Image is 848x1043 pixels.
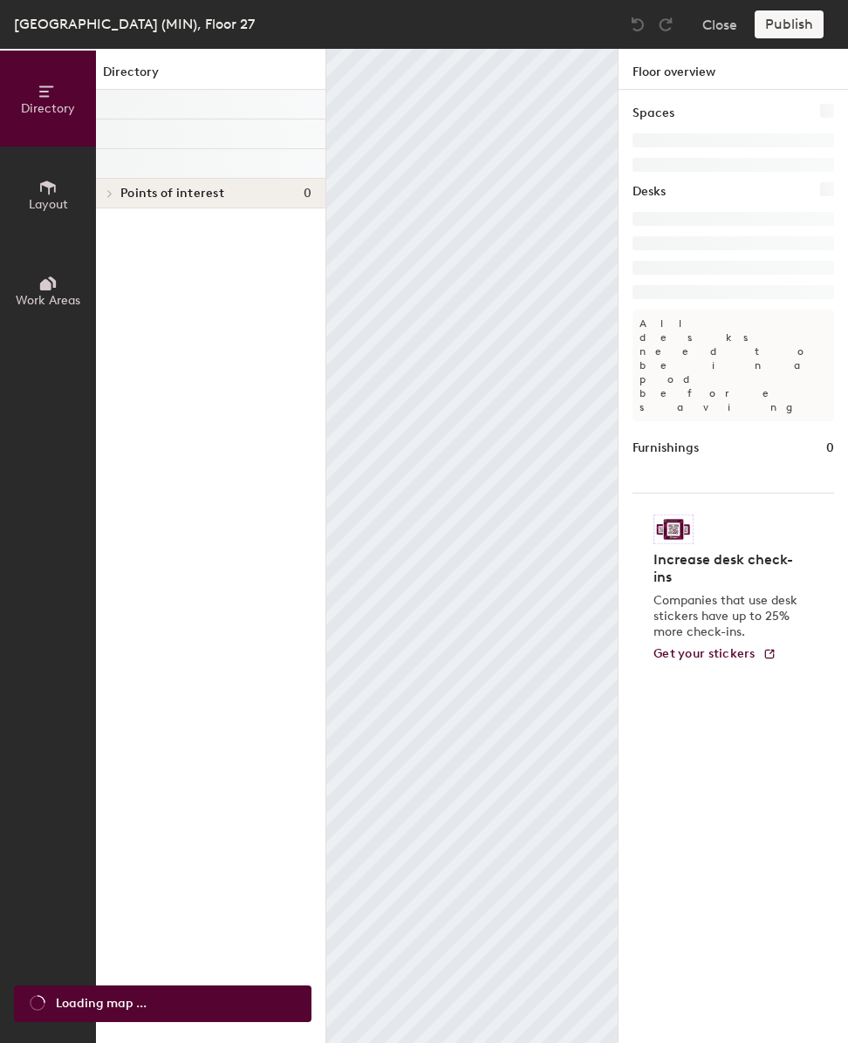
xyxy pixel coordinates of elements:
span: Get your stickers [653,646,756,661]
div: [GEOGRAPHIC_DATA] (MIN), Floor 27 [14,13,255,35]
canvas: Map [326,49,618,1043]
img: Undo [629,16,646,33]
span: Work Areas [16,293,80,308]
h1: Floor overview [619,49,848,90]
a: Get your stickers [653,647,776,662]
h1: Spaces [633,104,674,123]
p: Companies that use desk stickers have up to 25% more check-ins. [653,593,803,640]
span: Loading map ... [56,994,147,1013]
span: 0 [304,187,311,201]
h1: Furnishings [633,439,699,458]
span: Layout [29,197,68,212]
span: Directory [21,101,75,116]
h1: Desks [633,182,666,201]
h4: Increase desk check-ins [653,551,803,586]
img: Redo [657,16,674,33]
button: Close [702,10,737,38]
img: Sticker logo [653,515,694,544]
p: All desks need to be in a pod before saving [633,310,834,421]
h1: Directory [96,63,325,90]
h1: 0 [826,439,834,458]
span: Points of interest [120,187,224,201]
